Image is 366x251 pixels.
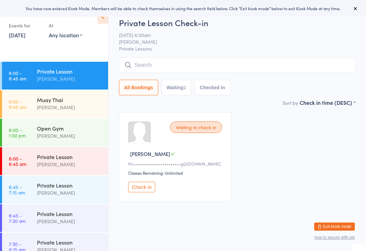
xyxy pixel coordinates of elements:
div: Check in time (DESC) [300,99,355,106]
span: [DATE] 6:00am [119,32,345,38]
time: 6:45 - 7:30 am [9,213,26,224]
button: Checked in [195,80,230,95]
time: 6:45 - 7:15 am [9,184,25,195]
div: [PERSON_NAME] [37,160,102,168]
div: Events for [9,20,42,31]
div: 1 [184,85,186,90]
div: Waiting to check in [170,121,222,133]
time: 6:00 - 6:45 am [9,156,26,167]
time: 6:00 - 1:00 pm [9,127,26,138]
div: You have now entered Kiosk Mode. Members will be able to check themselves in using the search fie... [11,5,355,11]
div: Private Lesson [37,210,102,217]
div: Classes Remaining: Unlimited [128,170,224,176]
a: 6:45 -7:30 amPrivate Lesson[PERSON_NAME] [2,204,108,232]
a: 6:00 -1:00 pmOpen Gym[PERSON_NAME] [2,119,108,147]
button: Exit kiosk mode [314,223,355,231]
button: how to secure with pin [314,235,355,240]
a: [DATE] [9,31,25,39]
input: Search [119,57,355,73]
div: Private Lesson [37,67,102,75]
span: Private Lessons [119,45,355,52]
a: 6:45 -7:15 amPrivate Lesson[PERSON_NAME] [2,176,108,204]
div: [PERSON_NAME] [37,75,102,83]
label: Sort by [283,99,298,106]
div: [PERSON_NAME] [37,103,102,111]
h2: Private Lesson Check-in [119,17,355,28]
div: Muay Thai [37,96,102,103]
div: At [49,20,82,31]
div: M••••••••••••••••••••••••g@[DOMAIN_NAME] [128,161,224,167]
button: Waiting1 [162,80,191,95]
span: [PERSON_NAME] [130,150,170,157]
button: All Bookings [119,80,158,95]
div: [PERSON_NAME] [37,189,102,197]
div: [PERSON_NAME] [37,217,102,225]
div: [PERSON_NAME] [37,132,102,140]
div: Any location [49,31,82,39]
time: 6:00 - 6:45 am [9,99,26,110]
div: Private Lesson [37,181,102,189]
a: 6:00 -6:45 amPrivate Lesson[PERSON_NAME] [2,147,108,175]
div: Open Gym [37,124,102,132]
button: Check in [128,182,155,192]
a: 6:00 -6:45 amMuay Thai[PERSON_NAME] [2,90,108,118]
div: Private Lesson [37,238,102,246]
div: Private Lesson [37,153,102,160]
span: [PERSON_NAME] [119,38,345,45]
time: 6:00 - 6:45 am [9,70,26,81]
a: 6:00 -6:45 amPrivate Lesson[PERSON_NAME] [2,62,108,90]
